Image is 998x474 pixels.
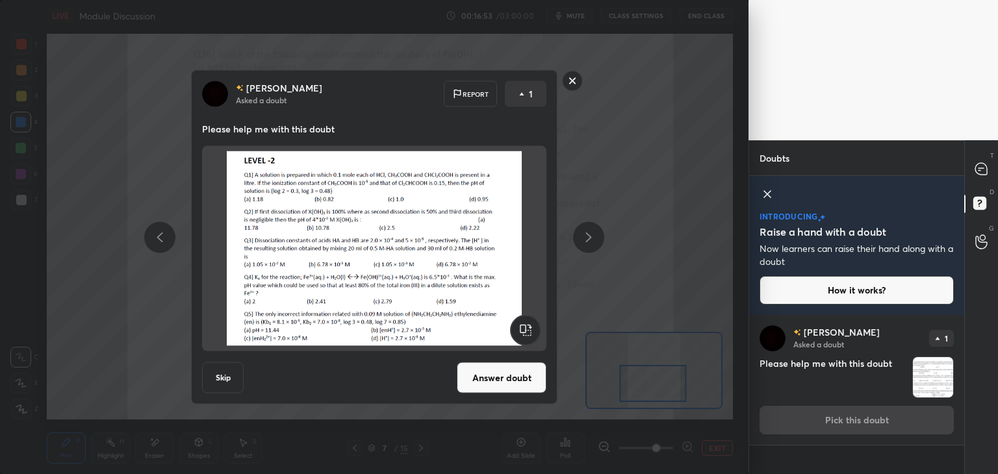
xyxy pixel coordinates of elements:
img: d0b0a90706f4413ea505ba297619349d.jpg [202,81,228,107]
img: large-star.026637fe.svg [820,214,825,220]
div: grid [749,315,964,474]
p: Doubts [749,141,800,175]
h4: Please help me with this doubt [760,356,907,398]
div: Report [444,81,497,107]
h5: Raise a hand with a doubt [760,224,886,240]
p: [PERSON_NAME] [246,83,322,94]
p: 1 [529,88,533,101]
p: Now learners can raise their hand along with a doubt [760,242,954,268]
p: [PERSON_NAME] [804,327,880,338]
p: T [990,151,994,160]
img: 17566121380KUHG5.png [218,151,531,346]
p: 1 [945,334,948,342]
button: Answer doubt [457,362,546,393]
img: small-star.76a44327.svg [818,218,821,222]
button: Skip [202,362,244,393]
img: no-rating-badge.077c3623.svg [236,84,244,92]
p: Please help me with this doubt [202,123,546,136]
button: How it works? [760,276,954,305]
img: d0b0a90706f4413ea505ba297619349d.jpg [760,325,786,351]
p: introducing [760,212,818,220]
p: G [989,223,994,233]
p: Asked a doubt [793,339,844,349]
p: Asked a doubt [236,95,287,105]
p: D [990,187,994,197]
img: 17566121380KUHG5.png [913,357,953,397]
img: no-rating-badge.077c3623.svg [793,329,801,336]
